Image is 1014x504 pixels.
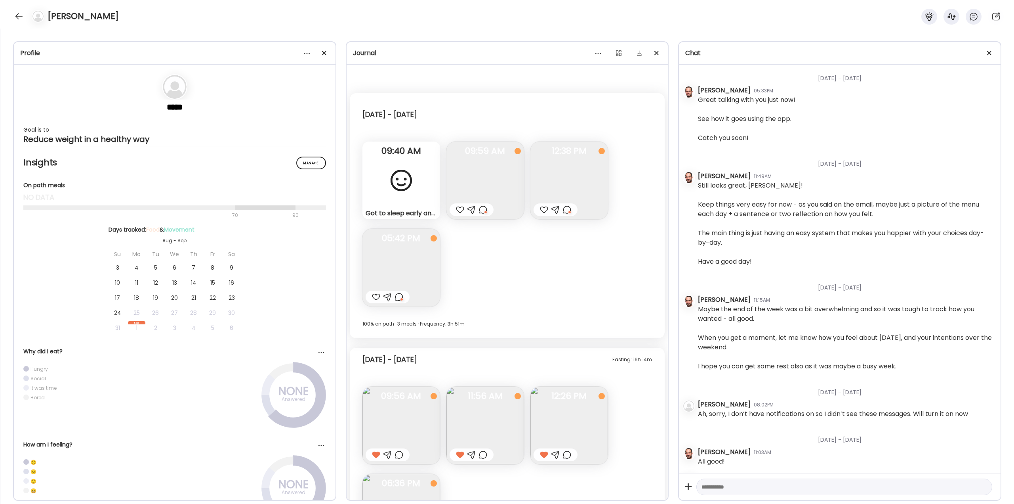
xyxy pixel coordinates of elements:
div: Social [30,375,46,382]
div: It was time [30,385,57,391]
span: 12:38 PM [530,148,608,155]
img: avatars%2FZd2Pxa7mUbMsPDA0QQVX6D5ouaC3 [683,296,694,307]
div: 26 [147,306,164,320]
div: Got to sleep early and slept well. Still not 100% but better than the recent past. Also exercised... [366,209,437,217]
div: 27 [166,306,183,320]
div: Mo [128,247,145,261]
div: Chat [685,48,994,58]
div: Great talking with you just now! See how it goes using the app. Catch you soon! [698,95,795,143]
div: How am I feeling? [23,441,326,449]
div: 11:49AM [754,173,772,180]
div: Fr [204,247,221,261]
div: 11:15AM [754,297,770,304]
div: NONE [274,387,313,396]
div: 17 [109,291,126,305]
div: [DATE] - [DATE] [698,426,994,447]
div: 28 [185,306,202,320]
div: Sa [223,247,240,261]
img: avatars%2FZd2Pxa7mUbMsPDA0QQVX6D5ouaC3 [683,86,694,98]
div: [DATE] - [DATE] [698,65,994,86]
div: 30 [223,306,240,320]
div: Why did I eat? [23,347,326,356]
div: Fasting: 16h 14m [612,355,652,364]
div: 29 [204,306,221,320]
div: 😕 [30,468,36,475]
div: Th [185,247,202,261]
div: 08:02PM [754,401,774,408]
div: 15 [204,276,221,289]
span: 05:42 PM [362,235,440,242]
div: [PERSON_NAME] [698,447,751,457]
div: Bored [30,394,45,401]
img: avatars%2FZd2Pxa7mUbMsPDA0QQVX6D5ouaC3 [683,172,694,183]
div: Manage [296,157,326,169]
span: Movement [164,226,194,234]
div: 14 [185,276,202,289]
h4: [PERSON_NAME] [48,10,119,23]
div: 8 [204,261,221,274]
img: images%2FwhZvoUYUhPXR7I3WqNLuoUKhDjI3%2Fka6ZA1eJinnYVML0sjJy%2FcFoNdGUnNN17ncjMJgg6_240 [362,387,440,464]
div: 6 [223,321,240,335]
div: 05:33PM [754,87,773,94]
div: Hungry [30,366,48,372]
img: bg-avatar-default.svg [683,401,694,412]
div: 13 [166,276,183,289]
div: [DATE] - [DATE] [362,355,417,364]
img: bg-avatar-default.svg [32,11,44,22]
div: 4 [185,321,202,335]
span: 06:36 PM [362,480,440,487]
span: 09:59 AM [446,148,524,155]
div: Goal is to [23,125,326,134]
div: [PERSON_NAME] [698,171,751,181]
img: images%2FwhZvoUYUhPXR7I3WqNLuoUKhDjI3%2FYrmEs61yfw0wVPXchS9R%2FtFgm2hb5bX5X5DA3wShd_240 [446,387,524,464]
span: 09:56 AM [362,393,440,400]
div: Ah, sorry, I don’t have notifications on so I didn’t see these messages. Will turn it on now [698,409,968,419]
div: 9 [223,261,240,274]
div: ☹️ [30,459,36,466]
div: Journal [353,48,662,58]
div: 22 [204,291,221,305]
div: 10 [109,276,126,289]
div: 11:03AM [754,449,771,456]
div: 5 [204,321,221,335]
div: Tu [147,247,164,261]
div: 5 [147,261,164,274]
div: 23 [223,291,240,305]
div: [PERSON_NAME] [698,400,751,409]
div: 3 [109,261,126,274]
div: 1 [128,321,145,335]
div: 🙂 [30,478,36,485]
div: On path meals [23,181,326,190]
div: 70 [23,211,290,220]
h2: Insights [23,157,326,169]
div: Su [109,247,126,261]
div: Reduce weight in a healthy way [23,134,326,144]
div: [PERSON_NAME] [698,295,751,305]
div: All good! [698,457,725,466]
img: images%2FwhZvoUYUhPXR7I3WqNLuoUKhDjI3%2FvZyN1hJ79Oyywuv4kPyo%2FUsT4VMl2bpMUlaaop344_240 [530,387,608,464]
div: 18 [128,291,145,305]
div: 4 [128,261,145,274]
div: 7 [185,261,202,274]
div: 21 [185,291,202,305]
div: We [166,247,183,261]
div: Still looks great, [PERSON_NAME]! Keep things very easy for now - as you said on the email, maybe... [698,181,994,266]
div: no data [23,193,326,202]
div: [DATE] - [DATE] [698,274,994,295]
div: [PERSON_NAME] [698,86,751,95]
img: bg-avatar-default.svg [163,75,187,99]
div: 25 [128,306,145,320]
div: [DATE] - [DATE] [362,110,417,119]
div: 90 [292,211,299,220]
div: Maybe the end of the week was a bit overwhelming and so it was tough to track how you wanted - al... [698,305,994,371]
div: Days tracked: & [109,226,241,234]
div: [DATE] - [DATE] [698,379,994,400]
div: Sep [128,321,145,324]
div: 2 [147,321,164,335]
div: [DATE] - [DATE] [698,150,994,171]
div: Profile [20,48,329,58]
div: Answered [274,488,313,497]
div: NONE [274,480,313,489]
div: 6 [166,261,183,274]
div: 😀 [30,487,36,494]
